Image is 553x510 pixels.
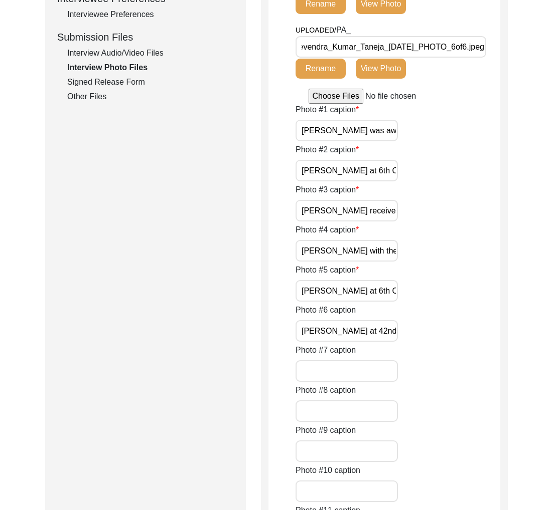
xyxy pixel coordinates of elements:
[67,62,234,74] div: Interview Photo Files
[57,30,234,45] div: Submission Files
[296,59,346,79] button: Rename
[336,26,351,34] span: PA_
[67,9,234,21] div: Interviewee Preferences
[296,104,359,116] label: Photo #1 caption
[296,464,360,476] label: Photo #10 caption
[296,184,359,196] label: Photo #3 caption
[296,26,336,34] span: UPLOADED/
[67,47,234,59] div: Interview Audio/Video Files
[67,91,234,103] div: Other Files
[296,144,359,156] label: Photo #2 caption
[296,384,356,396] label: Photo #8 caption
[296,424,356,436] label: Photo #9 caption
[296,344,356,356] label: Photo #7 caption
[356,59,406,79] button: View Photo
[296,304,356,316] label: Photo #6 caption
[67,76,234,88] div: Signed Release Form
[296,264,359,276] label: Photo #5 caption
[296,224,359,236] label: Photo #4 caption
